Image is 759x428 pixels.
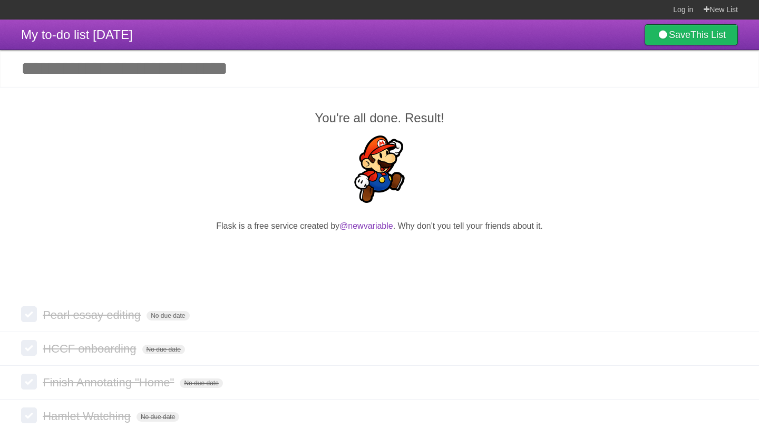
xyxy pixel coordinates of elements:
[142,345,185,354] span: No due date
[43,410,133,423] span: Hamlet Watching
[137,412,179,422] span: No due date
[21,407,37,423] label: Done
[690,30,726,40] b: This List
[21,109,738,128] h2: You're all done. Result!
[339,221,393,230] a: @newvariable
[147,311,189,320] span: No due date
[21,306,37,322] label: Done
[43,342,139,355] span: HCCF onboarding
[21,374,37,390] label: Done
[645,24,738,45] a: SaveThis List
[180,378,222,388] span: No due date
[43,308,143,322] span: Pearl essay editing
[361,246,399,260] iframe: X Post Button
[21,340,37,356] label: Done
[346,135,413,203] img: Super Mario
[43,376,177,389] span: Finish Annotating "Home"
[21,220,738,232] p: Flask is a free service created by . Why don't you tell your friends about it.
[21,27,133,42] span: My to-do list [DATE]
